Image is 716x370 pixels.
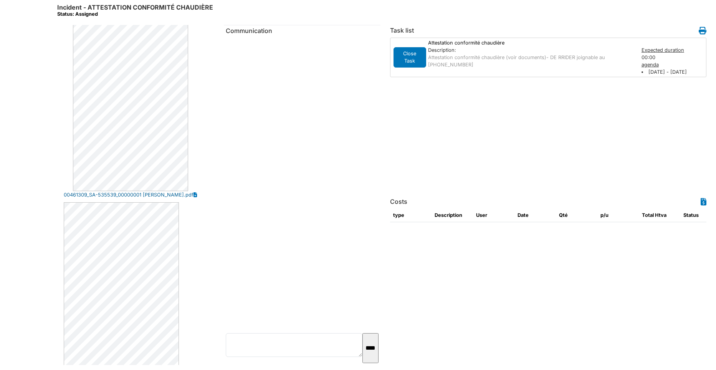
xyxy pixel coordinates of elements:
h6: Costs [390,198,407,205]
span: translation missing: en.total [642,212,654,218]
th: Qté [556,208,597,222]
a: 00461309_SA-535539_00000001 [PERSON_NAME].pdf [64,191,193,198]
span: translation missing: en.communication.communication [226,27,272,35]
div: agenda [642,61,705,68]
li: [DATE] - [DATE] [642,68,705,76]
th: User [473,208,514,222]
th: type [390,208,432,222]
i: Work order [699,27,706,35]
div: Status: Assigned [57,11,213,17]
div: Description: [428,46,634,54]
div: Attestation conformité chaudière [424,39,638,46]
th: Description [432,208,473,222]
th: Date [514,208,556,222]
div: Expected duration [642,46,705,54]
span: translation missing: en.HTVA [655,212,666,218]
h6: Task list [390,27,414,34]
a: Close Task [394,53,427,61]
p: Attestation conformité chaudière (voir documents)- DE RRIDER joignable au [PHONE_NUMBER] [428,54,634,68]
div: 00:00 [638,46,709,76]
th: p/u [597,208,639,222]
span: translation missing: en.todo.action.close_task [403,51,416,64]
h6: Incident - ATTESTATION CONFORMITÉ CHAUDIÈRE [57,4,213,17]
